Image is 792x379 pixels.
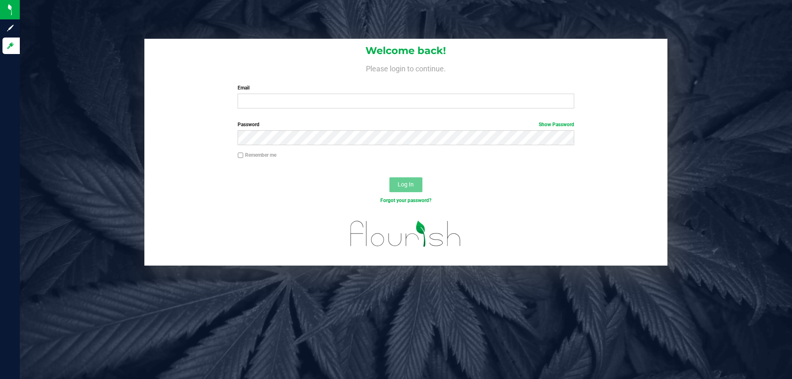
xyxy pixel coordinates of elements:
[144,45,667,56] h1: Welcome back!
[238,151,276,159] label: Remember me
[389,177,422,192] button: Log In
[238,84,574,92] label: Email
[340,213,471,255] img: flourish_logo.svg
[6,24,14,32] inline-svg: Sign up
[398,181,414,188] span: Log In
[6,42,14,50] inline-svg: Log in
[539,122,574,127] a: Show Password
[380,198,431,203] a: Forgot your password?
[238,122,259,127] span: Password
[144,63,667,73] h4: Please login to continue.
[238,153,243,158] input: Remember me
